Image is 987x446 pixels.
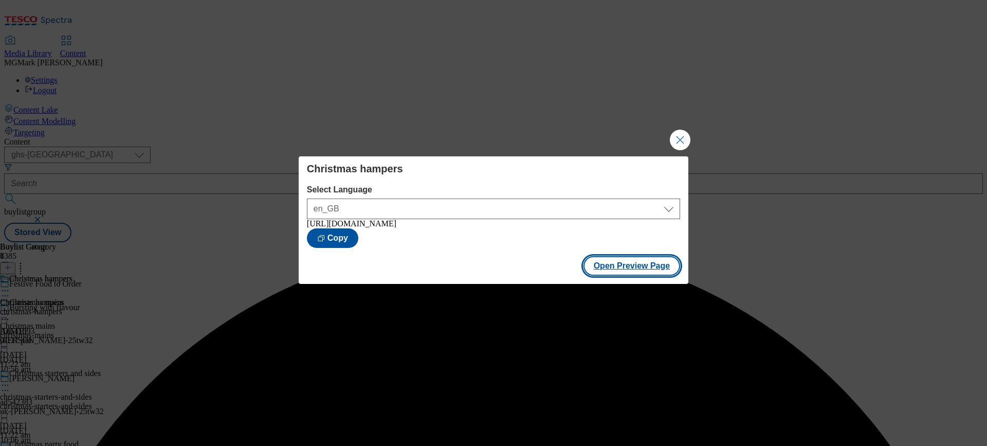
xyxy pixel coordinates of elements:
button: Open Preview Page [583,256,681,276]
button: Copy [307,228,358,248]
h4: Christmas hampers [307,163,680,175]
div: Modal [299,156,688,284]
button: Close Modal [670,130,690,150]
label: Select Language [307,185,680,194]
div: [URL][DOMAIN_NAME] [307,219,680,228]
